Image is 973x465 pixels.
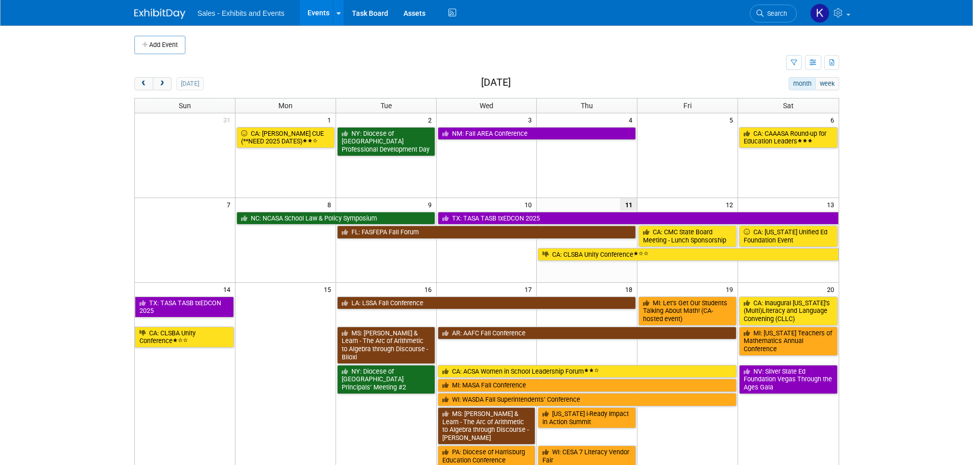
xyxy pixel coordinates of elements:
a: Search [750,5,797,22]
span: 19 [725,283,738,296]
span: 10 [524,198,536,211]
span: 16 [423,283,436,296]
span: 1 [326,113,336,126]
span: 3 [527,113,536,126]
a: CA: CLSBA Unity Conference [538,248,838,261]
a: CA: CLSBA Unity Conference [135,327,234,348]
span: 12 [725,198,738,211]
span: Mon [278,102,293,110]
span: 2 [427,113,436,126]
span: Tue [381,102,392,110]
a: CA: ACSA Women in School Leadership Forum [438,365,737,378]
span: Sat [783,102,794,110]
a: NC: NCASA School Law & Policy Symposium [236,212,435,225]
span: 31 [222,113,235,126]
a: FL: FASFEPA Fall Forum [337,226,636,239]
a: TX: TASA TASB txEDCON 2025 [135,297,234,317]
span: 7 [226,198,235,211]
a: NY: Diocese of [GEOGRAPHIC_DATA] Professional Development Day [337,127,435,156]
span: 11 [620,198,637,211]
span: 8 [326,198,336,211]
a: MI: Let’s Get Our Students Talking About Math! (CA-hosted event) [638,297,737,326]
span: 5 [728,113,738,126]
a: LA: LSSA Fall Conference [337,297,636,310]
a: MI: MASA Fall Conference [438,379,737,392]
a: AR: AAFC Fall Conference [438,327,737,340]
a: NV: Silver State Ed Foundation Vegas Through the Ages Gala [739,365,837,394]
a: CA: CAAASA Round-up for Education Leaders [739,127,837,148]
img: Kara Haven [810,4,829,23]
span: 17 [524,283,536,296]
a: CA: Inaugural [US_STATE]’s (Multi)Literacy and Language Convening (CLLC) [739,297,837,326]
a: NM: Fall AREA Conference [438,127,636,140]
img: ExhibitDay [134,9,185,19]
span: 18 [624,283,637,296]
button: month [789,77,816,90]
span: Sun [179,102,191,110]
a: TX: TASA TASB txEDCON 2025 [438,212,839,225]
span: Search [764,10,787,17]
span: 4 [628,113,637,126]
button: next [153,77,172,90]
a: NY: Diocese of [GEOGRAPHIC_DATA] Principals’ Meeting #2 [337,365,435,394]
a: MS: [PERSON_NAME] & Learn - The Arc of Arithmetic to Algebra through Discourse - [PERSON_NAME] [438,407,536,445]
button: week [815,77,839,90]
span: Fri [683,102,692,110]
a: MS: [PERSON_NAME] & Learn - The Arc of Arithmetic to Algebra through Discourse - Biloxi [337,327,435,364]
span: Thu [581,102,593,110]
a: CA: [US_STATE] Unified Ed Foundation Event [739,226,837,247]
span: 6 [829,113,839,126]
button: prev [134,77,153,90]
a: MI: [US_STATE] Teachers of Mathematics Annual Conference [739,327,837,356]
span: Wed [480,102,493,110]
span: Sales - Exhibits and Events [198,9,284,17]
button: Add Event [134,36,185,54]
span: 15 [323,283,336,296]
a: CA: [PERSON_NAME] CUE (**NEED 2025 DATES) [236,127,335,148]
a: CA: CMC State Board Meeting - Lunch Sponsorship [638,226,737,247]
span: 9 [427,198,436,211]
a: WI: WASDA Fall Superintendents’ Conference [438,393,737,406]
h2: [DATE] [481,77,511,88]
a: [US_STATE] i-Ready Impact in Action Summit [538,407,636,428]
span: 13 [826,198,839,211]
button: [DATE] [176,77,203,90]
span: 20 [826,283,839,296]
span: 14 [222,283,235,296]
